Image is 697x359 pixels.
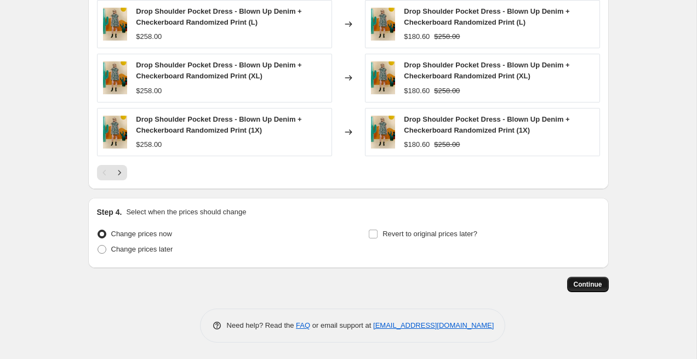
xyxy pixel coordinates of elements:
[404,115,569,134] span: Drop Shoulder Pocket Dress - Blown Up Denim + Checkerboard Randomized Print (1X)
[434,86,460,96] strike: $258.00
[404,31,430,42] div: $180.60
[97,207,122,218] h2: Step 4.
[296,321,310,329] a: FAQ
[371,61,396,94] img: A25004_LOBOss25_000038_80x.jpg
[371,116,396,149] img: A25004_LOBOss25_000038_80x.jpg
[574,280,602,289] span: Continue
[404,7,569,26] span: Drop Shoulder Pocket Dress - Blown Up Denim + Checkerboard Randomized Print (L)
[97,165,127,180] nav: Pagination
[136,115,301,134] span: Drop Shoulder Pocket Dress - Blown Up Denim + Checkerboard Randomized Print (1X)
[136,31,162,42] div: $258.00
[434,139,460,150] strike: $258.00
[404,86,430,96] div: $180.60
[227,321,296,329] span: Need help? Read the
[373,321,494,329] a: [EMAIL_ADDRESS][DOMAIN_NAME]
[136,86,162,96] div: $258.00
[111,245,173,253] span: Change prices later
[310,321,373,329] span: or email support at
[103,8,128,41] img: A25004_LOBOss25_000038_80x.jpg
[103,116,128,149] img: A25004_LOBOss25_000038_80x.jpg
[103,61,128,94] img: A25004_LOBOss25_000038_80x.jpg
[136,139,162,150] div: $258.00
[567,277,609,292] button: Continue
[404,139,430,150] div: $180.60
[382,230,477,238] span: Revert to original prices later?
[112,165,127,180] button: Next
[111,230,172,238] span: Change prices now
[434,31,460,42] strike: $258.00
[136,61,301,80] span: Drop Shoulder Pocket Dress - Blown Up Denim + Checkerboard Randomized Print (XL)
[404,61,569,80] span: Drop Shoulder Pocket Dress - Blown Up Denim + Checkerboard Randomized Print (XL)
[371,8,396,41] img: A25004_LOBOss25_000038_80x.jpg
[136,7,301,26] span: Drop Shoulder Pocket Dress - Blown Up Denim + Checkerboard Randomized Print (L)
[126,207,246,218] p: Select when the prices should change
